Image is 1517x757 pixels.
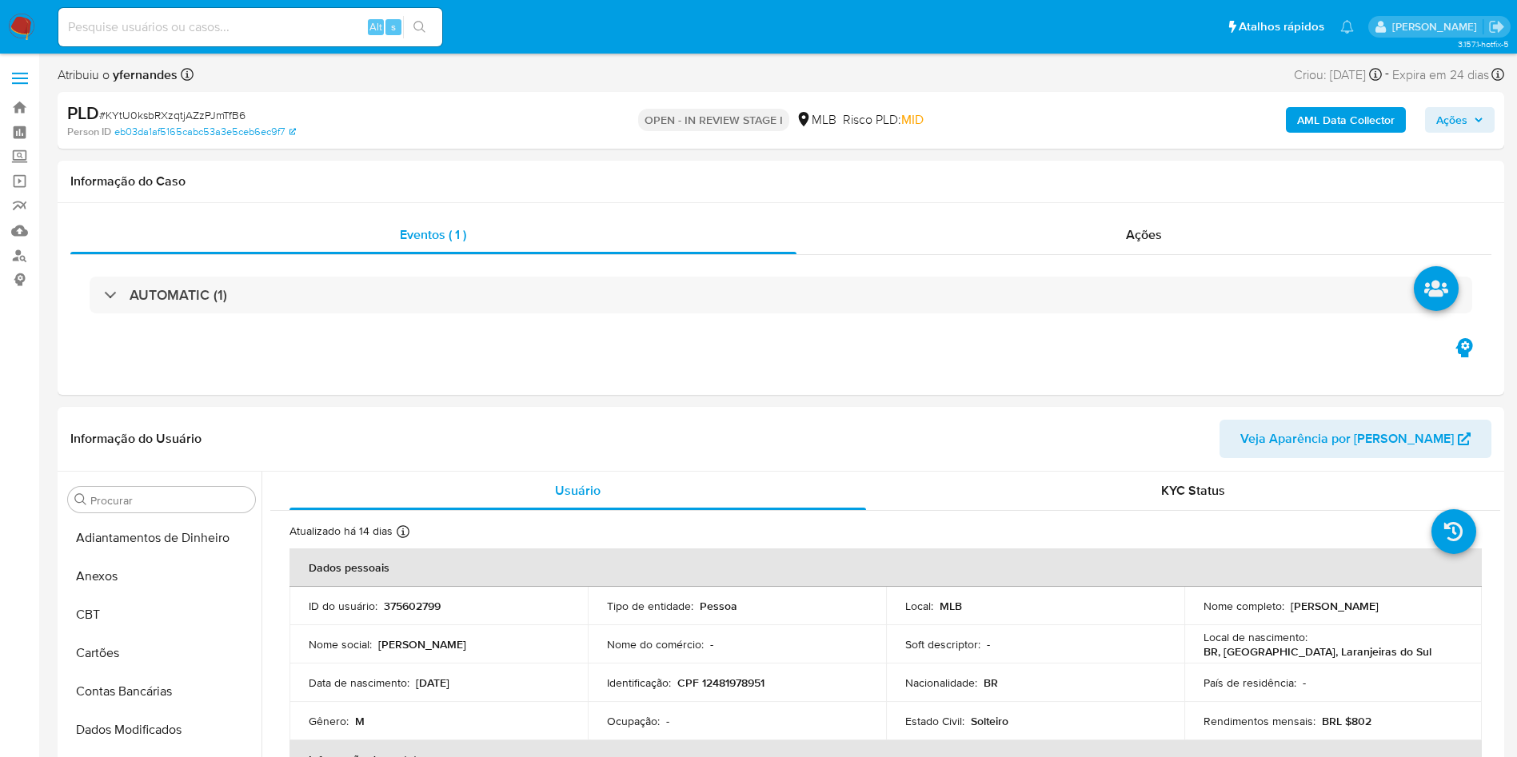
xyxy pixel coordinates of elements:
b: AML Data Collector [1297,107,1395,133]
p: 375602799 [384,599,441,613]
p: Local de nascimento : [1204,630,1307,644]
button: CBT [62,596,261,634]
span: Risco PLD: [843,111,924,129]
p: [PERSON_NAME] [1291,599,1379,613]
th: Dados pessoais [289,548,1482,587]
input: Pesquise usuários ou casos... [58,17,442,38]
button: Contas Bancárias [62,672,261,711]
span: Atribuiu o [58,66,178,84]
h1: Informação do Usuário [70,431,202,447]
span: MID [901,110,924,129]
p: [PERSON_NAME] [378,637,466,651]
span: Usuário [555,481,601,500]
button: Procurar [74,493,87,506]
p: BR [984,675,998,690]
a: Notificações [1340,20,1354,34]
p: yngrid.fernandes@mercadolivre.com [1392,19,1483,34]
a: Sair [1488,18,1505,35]
input: Procurar [90,493,249,508]
button: Cartões [62,634,261,672]
p: [DATE] [416,675,449,690]
b: PLD [67,100,99,126]
h1: Informação do Caso [70,173,1491,189]
b: yfernandes [110,66,178,84]
span: Atalhos rápidos [1239,18,1324,35]
p: Pessoa [700,599,737,613]
button: search-icon [403,16,436,38]
p: Data de nascimento : [309,675,409,690]
h3: AUTOMATIC (1) [130,286,227,304]
p: Solteiro [971,714,1008,728]
p: MLB [940,599,962,613]
p: BR, [GEOGRAPHIC_DATA], Laranjeiras do Sul [1204,644,1431,659]
p: Atualizado há 14 dias [289,524,393,539]
p: País de residência : [1204,675,1296,690]
span: Eventos ( 1 ) [400,225,466,244]
p: - [666,714,669,728]
p: Local : [905,599,933,613]
p: Soft descriptor : [905,637,980,651]
p: Rendimentos mensais : [1204,714,1315,728]
p: - [710,637,713,651]
span: s [391,19,396,34]
p: Ocupação : [607,714,660,728]
button: AML Data Collector [1286,107,1406,133]
span: Ações [1126,225,1162,244]
button: Veja Aparência por [PERSON_NAME] [1220,420,1491,458]
p: Tipo de entidade : [607,599,693,613]
b: Person ID [67,125,111,139]
div: MLB [796,111,836,129]
a: eb03da1af5165cabc53a3e5ceb6ec9f7 [114,125,296,139]
span: Veja Aparência por [PERSON_NAME] [1240,420,1454,458]
button: Adiantamentos de Dinheiro [62,519,261,557]
p: Estado Civil : [905,714,964,728]
span: - [1385,64,1389,86]
p: Gênero : [309,714,349,728]
button: Anexos [62,557,261,596]
span: KYC Status [1161,481,1225,500]
p: Nome do comércio : [607,637,704,651]
button: Ações [1425,107,1495,133]
p: M [355,714,365,728]
div: AUTOMATIC (1) [90,277,1472,313]
p: Nome completo : [1204,599,1284,613]
span: # KYtU0ksbRXzqtjAZzPJmTfB6 [99,107,246,123]
p: Identificação : [607,675,671,690]
p: Nacionalidade : [905,675,977,690]
button: Dados Modificados [62,711,261,749]
div: Criou: [DATE] [1294,64,1382,86]
span: Expira em 24 dias [1392,66,1489,84]
p: Nome social : [309,637,372,651]
p: - [987,637,990,651]
span: Alt [369,19,382,34]
span: Ações [1436,107,1467,133]
p: ID do usuário : [309,599,377,613]
p: OPEN - IN REVIEW STAGE I [638,109,789,131]
p: CPF 12481978951 [677,675,764,690]
p: BRL $802 [1322,714,1371,728]
p: - [1303,675,1306,690]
